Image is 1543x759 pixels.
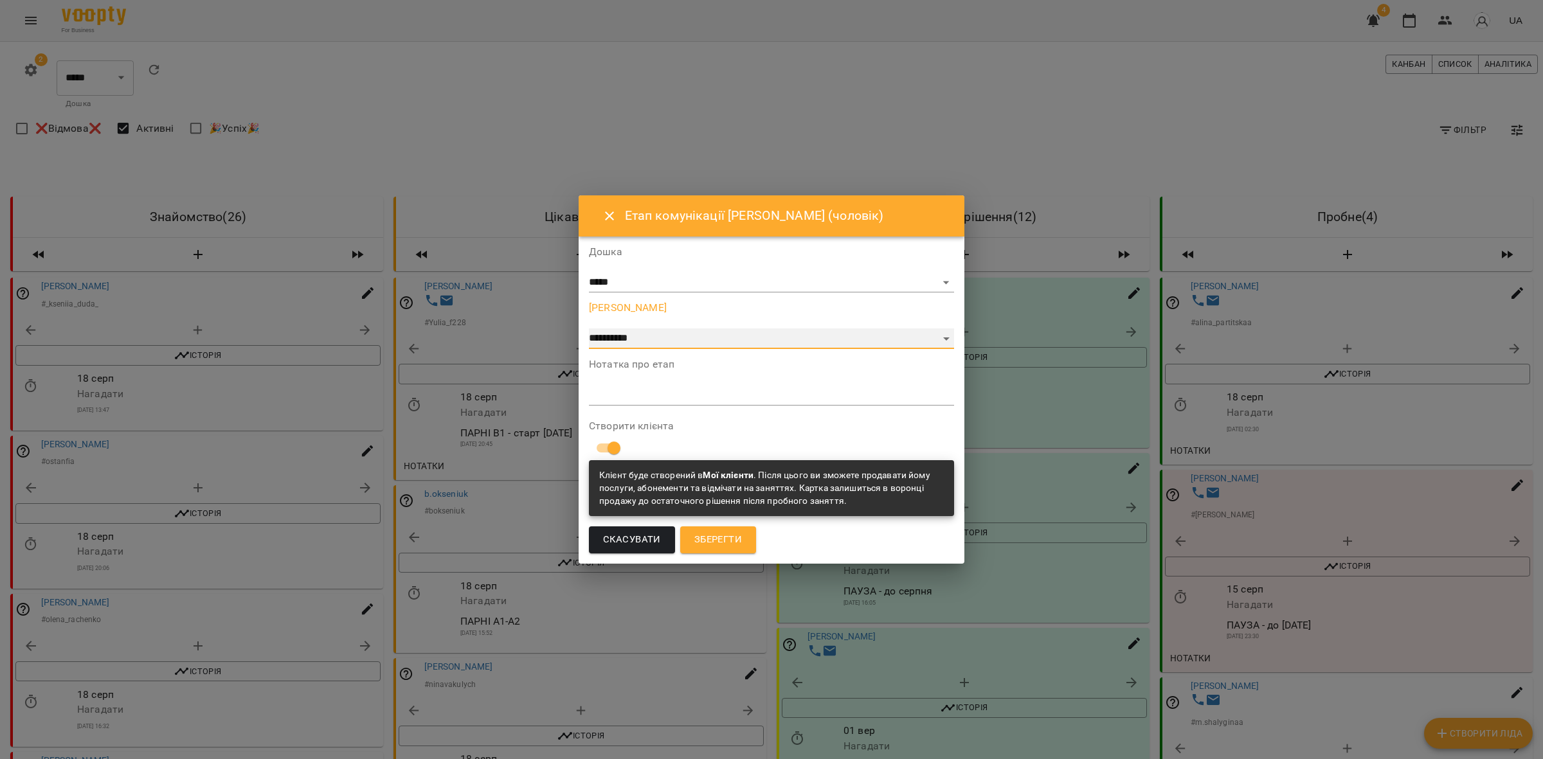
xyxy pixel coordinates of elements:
[589,303,954,313] label: [PERSON_NAME]
[680,526,756,553] button: Зберегти
[694,531,742,548] span: Зберегти
[589,359,954,370] label: Нотатка про етап
[594,201,625,231] button: Close
[603,531,661,548] span: Скасувати
[589,421,954,431] label: Створити клієнта
[599,470,930,505] span: Клієнт буде створений в . Після цього ви зможете продавати йому послуги, абонементи та відмічати ...
[589,247,954,257] label: Дошка
[703,470,753,480] b: Мої клієнти
[589,526,675,553] button: Скасувати
[625,206,949,226] h6: Етап комунікації [PERSON_NAME] (чоловік)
